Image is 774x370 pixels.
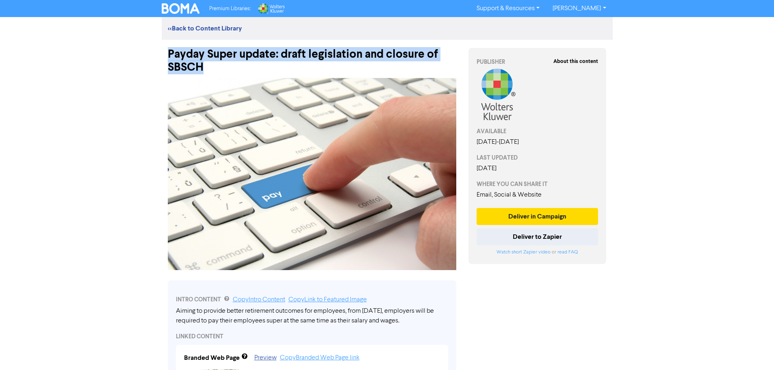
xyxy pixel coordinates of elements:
[477,137,598,147] div: [DATE] - [DATE]
[477,164,598,173] div: [DATE]
[280,355,360,361] a: Copy Branded Web Page link
[557,250,578,255] a: read FAQ
[209,6,251,11] span: Premium Libraries:
[477,249,598,256] div: or
[553,58,598,65] strong: About this content
[254,355,277,361] a: Preview
[184,353,240,363] div: Branded Web Page
[477,58,598,66] div: PUBLISHER
[477,127,598,136] div: AVAILABLE
[477,190,598,200] div: Email, Social & Website
[477,228,598,245] button: Deliver to Zapier
[233,296,285,303] a: Copy Intro Content
[168,40,456,74] div: Payday Super update: draft legislation and closure of SBSCH
[176,306,448,326] div: Aiming to provide better retirement outcomes for employees, from [DATE], employers will be requir...
[546,2,612,15] a: [PERSON_NAME]
[257,3,285,14] img: Wolters Kluwer
[496,250,551,255] a: Watch short Zapier video
[477,180,598,188] div: WHERE YOU CAN SHARE IT
[477,208,598,225] button: Deliver in Campaign
[477,154,598,162] div: LAST UPDATED
[733,331,774,370] iframe: Chat Widget
[176,295,448,305] div: INTRO CONTENT
[162,3,200,14] img: BOMA Logo
[288,296,367,303] a: Copy Link to Featured Image
[470,2,546,15] a: Support & Resources
[176,332,448,341] div: LINKED CONTENT
[168,24,242,32] a: <<Back to Content Library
